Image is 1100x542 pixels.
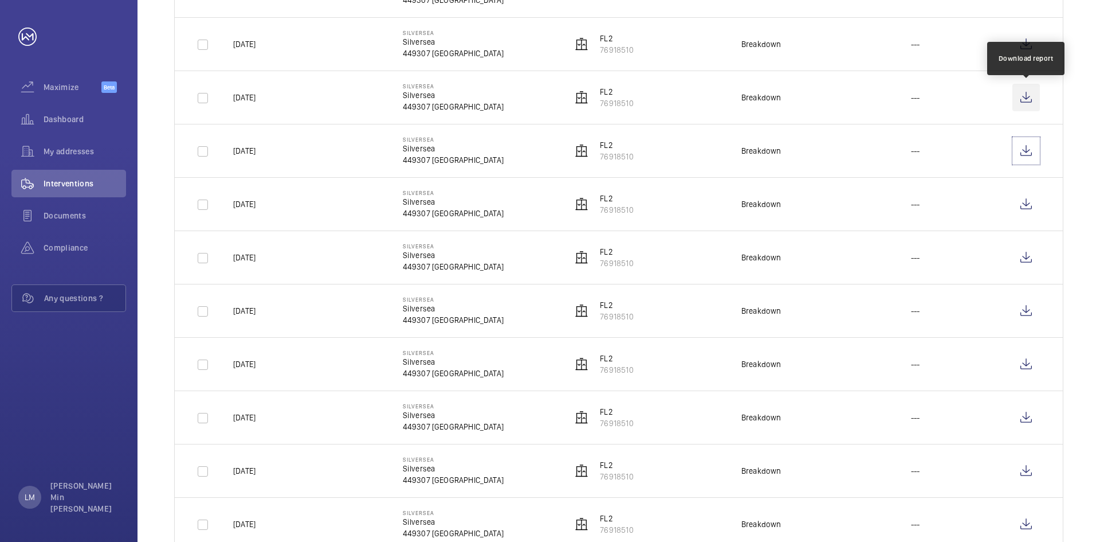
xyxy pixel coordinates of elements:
[600,151,633,162] p: 76918510
[600,364,633,376] p: 76918510
[911,92,920,103] p: ---
[403,403,504,410] p: Silversea
[600,193,633,204] p: FL2
[600,524,633,536] p: 76918510
[25,492,35,503] p: LM
[741,252,781,263] div: Breakdown
[233,198,256,210] p: [DATE]
[741,305,781,317] div: Breakdown
[575,197,588,211] img: elevator.svg
[911,198,920,210] p: ---
[575,251,588,264] img: elevator.svg
[575,91,588,104] img: elevator.svg
[600,311,633,322] p: 76918510
[403,189,504,196] p: Silversea
[911,145,920,157] p: ---
[403,421,504,432] p: 449307 [GEOGRAPHIC_DATA]
[233,252,256,263] p: [DATE]
[741,412,781,423] div: Breakdown
[600,246,633,258] p: FL2
[44,146,126,157] span: My addresses
[403,356,504,368] p: Silversea
[600,33,633,44] p: FL2
[741,92,781,103] div: Breakdown
[44,178,126,189] span: Interventions
[575,357,588,371] img: elevator.svg
[575,517,588,531] img: elevator.svg
[741,465,781,477] div: Breakdown
[403,143,504,154] p: Silversea
[911,252,920,263] p: ---
[403,296,504,303] p: Silversea
[233,465,256,477] p: [DATE]
[233,358,256,370] p: [DATE]
[233,305,256,317] p: [DATE]
[600,139,633,151] p: FL2
[911,412,920,423] p: ---
[233,38,256,50] p: [DATE]
[911,518,920,530] p: ---
[403,528,504,539] p: 449307 [GEOGRAPHIC_DATA]
[403,243,504,249] p: Silversea
[741,198,781,210] div: Breakdown
[403,463,504,474] p: Silversea
[403,456,504,463] p: Silversea
[911,305,920,317] p: ---
[741,518,781,530] div: Breakdown
[403,136,504,143] p: Silversea
[600,353,633,364] p: FL2
[403,83,504,89] p: Silversea
[50,480,119,514] p: [PERSON_NAME] Min [PERSON_NAME]
[575,464,588,478] img: elevator.svg
[403,196,504,208] p: Silversea
[403,208,504,219] p: 449307 [GEOGRAPHIC_DATA]
[403,89,504,101] p: Silversea
[741,358,781,370] div: Breakdown
[600,204,633,216] p: 76918510
[600,418,633,429] p: 76918510
[403,509,504,516] p: Silversea
[403,154,504,166] p: 449307 [GEOGRAPHIC_DATA]
[600,406,633,418] p: FL2
[575,411,588,424] img: elevator.svg
[600,98,633,109] p: 76918510
[403,349,504,356] p: Silversea
[44,81,101,93] span: Maximize
[600,513,633,524] p: FL2
[233,92,256,103] p: [DATE]
[403,314,504,326] p: 449307 [GEOGRAPHIC_DATA]
[911,465,920,477] p: ---
[403,36,504,48] p: Silversea
[233,412,256,423] p: [DATE]
[403,48,504,59] p: 449307 [GEOGRAPHIC_DATA]
[911,38,920,50] p: ---
[44,293,125,304] span: Any questions ?
[403,249,504,261] p: Silversea
[44,210,126,221] span: Documents
[600,459,633,471] p: FL2
[403,474,504,486] p: 449307 [GEOGRAPHIC_DATA]
[741,38,781,50] div: Breakdown
[575,144,588,158] img: elevator.svg
[600,299,633,311] p: FL2
[741,145,781,157] div: Breakdown
[403,410,504,421] p: Silversea
[403,368,504,379] p: 449307 [GEOGRAPHIC_DATA]
[101,81,117,93] span: Beta
[403,29,504,36] p: Silversea
[575,304,588,318] img: elevator.svg
[403,101,504,112] p: 449307 [GEOGRAPHIC_DATA]
[600,258,633,269] p: 76918510
[403,261,504,272] p: 449307 [GEOGRAPHIC_DATA]
[600,44,633,56] p: 76918510
[233,518,256,530] p: [DATE]
[999,53,1054,64] div: Download report
[403,303,504,314] p: Silversea
[600,86,633,98] p: FL2
[575,37,588,51] img: elevator.svg
[44,242,126,254] span: Compliance
[911,358,920,370] p: ---
[44,114,126,125] span: Dashboard
[600,471,633,482] p: 76918510
[233,145,256,157] p: [DATE]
